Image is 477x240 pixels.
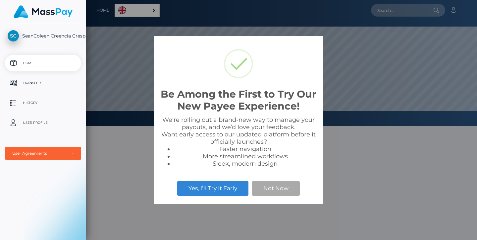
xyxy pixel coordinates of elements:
p: Transfer [8,78,79,88]
div: We're rolling out a brand-new way to manage your payouts, and we’d love your feedback. Want early... [160,116,317,167]
div: User Agreements [12,151,67,156]
li: More streamlined workflows [174,153,317,160]
p: Home [8,58,79,68]
li: Sleek, modern design [174,160,317,167]
button: Not Now [252,181,300,196]
button: Yes, I’ll Try It Early [177,181,248,196]
img: MassPay [14,5,73,18]
span: SeanColeen Creencia Crespillo [5,33,81,39]
li: Faster navigation [174,145,317,153]
p: User Profile [8,118,79,128]
p: History [8,98,79,108]
button: User Agreements [5,147,81,160]
h2: Be Among the First to Try Our New Payee Experience! [160,88,317,112]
